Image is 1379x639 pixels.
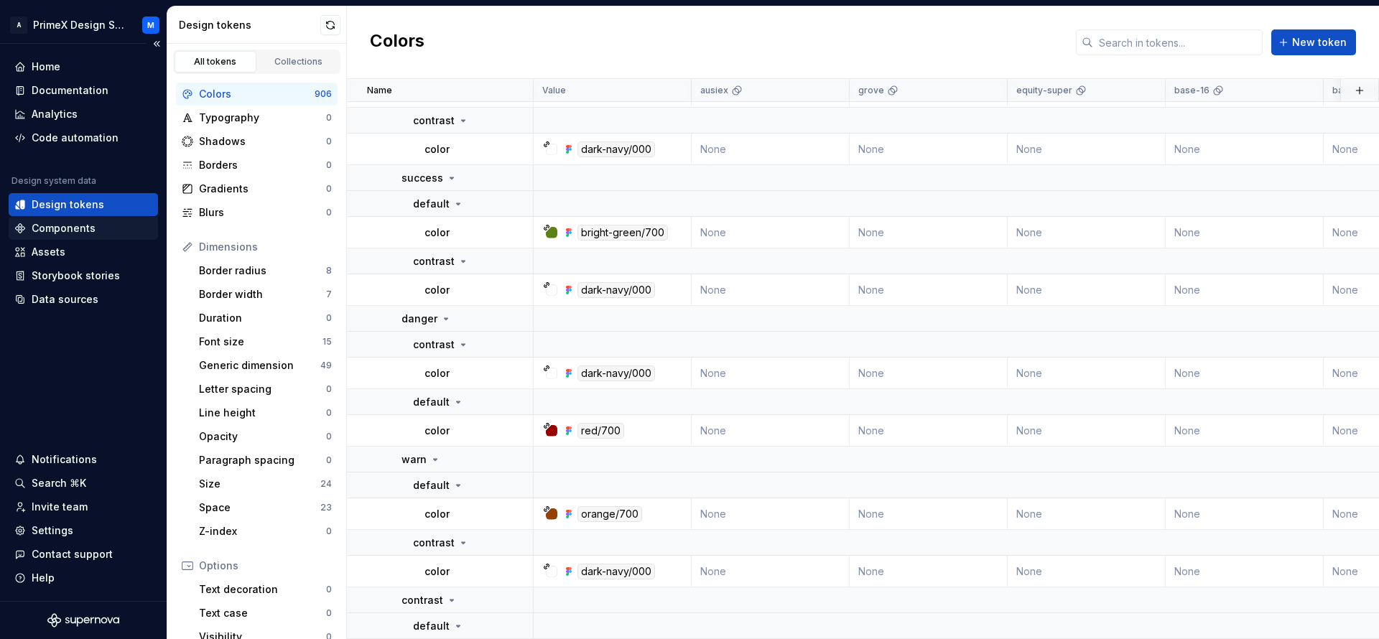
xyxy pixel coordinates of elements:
a: Home [9,55,158,78]
div: Z-index [199,524,326,538]
td: None [1166,134,1324,165]
a: Font size15 [193,330,338,353]
div: Search ⌘K [32,476,86,490]
p: contrast [413,536,455,550]
a: Typography0 [176,106,338,129]
button: Help [9,566,158,589]
td: None [692,358,850,389]
div: Blurs [199,205,326,220]
p: Value [542,85,566,96]
p: color [424,225,450,240]
td: None [1008,498,1166,530]
td: None [850,415,1008,447]
div: Contact support [32,547,113,561]
td: None [1166,358,1324,389]
p: color [424,564,450,579]
div: 906 [315,88,332,100]
div: Text case [199,606,326,620]
div: 0 [326,383,332,395]
div: Generic dimension [199,358,320,373]
p: ausiex [700,85,728,96]
a: Border width7 [193,283,338,306]
div: Analytics [32,107,78,121]
a: Paragraph spacing0 [193,449,338,472]
div: 8 [326,265,332,276]
a: Documentation [9,79,158,102]
button: New token [1271,29,1356,55]
p: color [424,142,450,157]
div: Paragraph spacing [199,453,326,467]
td: None [692,134,850,165]
td: None [1008,134,1166,165]
div: orange/700 [577,506,642,522]
div: red/700 [577,423,624,439]
a: Blurs0 [176,201,338,224]
span: New token [1292,35,1347,50]
button: Contact support [9,543,158,566]
a: Data sources [9,288,158,311]
td: None [1008,556,1166,587]
p: color [424,507,450,521]
a: Gradients0 [176,177,338,200]
td: None [692,498,850,530]
a: Line height0 [193,401,338,424]
div: 0 [326,207,332,218]
div: Design tokens [179,18,320,32]
div: dark-navy/000 [577,141,655,157]
div: M [147,19,154,31]
td: None [692,415,850,447]
a: Shadows0 [176,130,338,153]
button: Notifications [9,448,158,471]
div: Home [32,60,60,74]
div: Collections [263,56,335,67]
p: grove [858,85,884,96]
td: None [850,556,1008,587]
a: Size24 [193,472,338,495]
div: Opacity [199,429,326,444]
div: 0 [326,454,332,466]
p: color [424,283,450,297]
div: 0 [326,183,332,195]
a: Invite team [9,495,158,518]
a: Space23 [193,496,338,519]
div: dark-navy/000 [577,564,655,579]
td: None [1008,358,1166,389]
div: Typography [199,111,326,125]
div: Data sources [32,292,98,307]
a: Analytics [9,103,158,126]
p: default [413,395,450,409]
div: Colors [199,87,315,101]
div: Text decoration [199,582,326,597]
td: None [692,274,850,306]
a: Generic dimension49 [193,354,338,377]
div: 0 [326,607,332,619]
div: Gradients [199,182,326,196]
div: Invite team [32,500,88,514]
div: Border width [199,287,326,302]
a: Colors906 [176,83,338,106]
p: danger [401,312,437,326]
div: Design system data [11,175,96,187]
div: dark-navy/000 [577,365,655,381]
div: 0 [326,431,332,442]
a: Border radius8 [193,259,338,282]
a: Code automation [9,126,158,149]
a: Assets [9,241,158,263]
div: Size [199,477,320,491]
div: 0 [326,159,332,171]
p: contrast [413,254,455,269]
p: base-16 [1174,85,1209,96]
p: warn [401,452,427,467]
a: Duration0 [193,307,338,330]
td: None [850,358,1008,389]
div: Code automation [32,131,119,145]
div: Line height [199,406,326,420]
div: 0 [326,112,332,123]
div: 49 [320,360,332,371]
td: None [692,556,850,587]
div: bright-green/700 [577,225,668,241]
p: default [413,197,450,211]
div: Dimensions [199,240,332,254]
a: Design tokens [9,193,158,216]
div: Design tokens [32,197,104,212]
